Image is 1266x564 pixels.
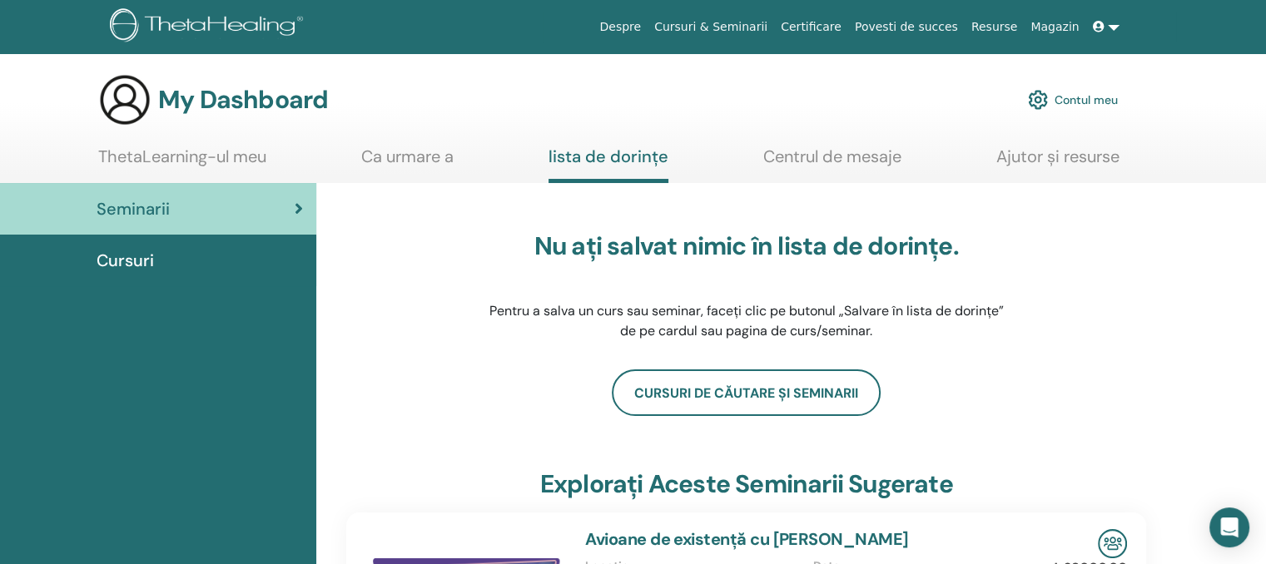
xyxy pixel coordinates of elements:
div: Open Intercom Messenger [1209,507,1249,547]
img: cog.svg [1028,86,1048,114]
span: Cursuri [97,248,154,273]
a: Ca urmare a [361,146,454,179]
a: Centrul de mesaje [763,146,901,179]
h3: Explorați aceste seminarii sugerate [540,469,953,499]
a: Contul meu [1028,82,1118,118]
a: Resurse [965,12,1025,42]
a: Ajutor și resurse [996,146,1120,179]
a: Avioane de existență cu [PERSON_NAME] [585,528,908,550]
span: Seminarii [97,196,170,221]
h3: Nu ați salvat nimic în lista de dorințe. [484,231,1009,261]
a: Despre [593,12,648,42]
a: lista de dorințe [549,146,668,183]
img: generic-user-icon.jpg [98,73,151,126]
a: Cursuri & Seminarii [648,12,774,42]
a: Magazin [1024,12,1085,42]
a: Povesti de succes [848,12,965,42]
h3: My Dashboard [158,85,328,115]
p: Pentru a salva un curs sau seminar, faceți clic pe butonul „Salvare în lista de dorințe” de pe ca... [484,301,1009,341]
a: ThetaLearning-ul meu [98,146,266,179]
a: Certificare [774,12,848,42]
img: In-Person Seminar [1098,529,1127,558]
img: logo.png [110,8,309,46]
a: Cursuri de căutare și seminarii [612,369,881,416]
